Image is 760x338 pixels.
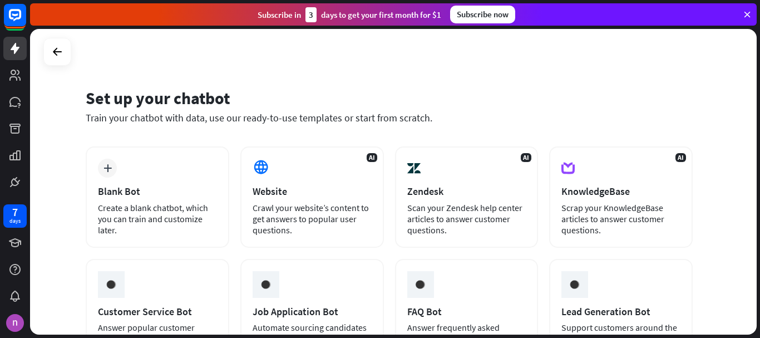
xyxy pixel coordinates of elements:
div: 7 [12,207,18,217]
div: days [9,217,21,225]
div: Subscribe now [450,6,515,23]
div: 3 [305,7,317,22]
a: 7 days [3,204,27,228]
div: Subscribe in days to get your first month for $1 [258,7,441,22]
